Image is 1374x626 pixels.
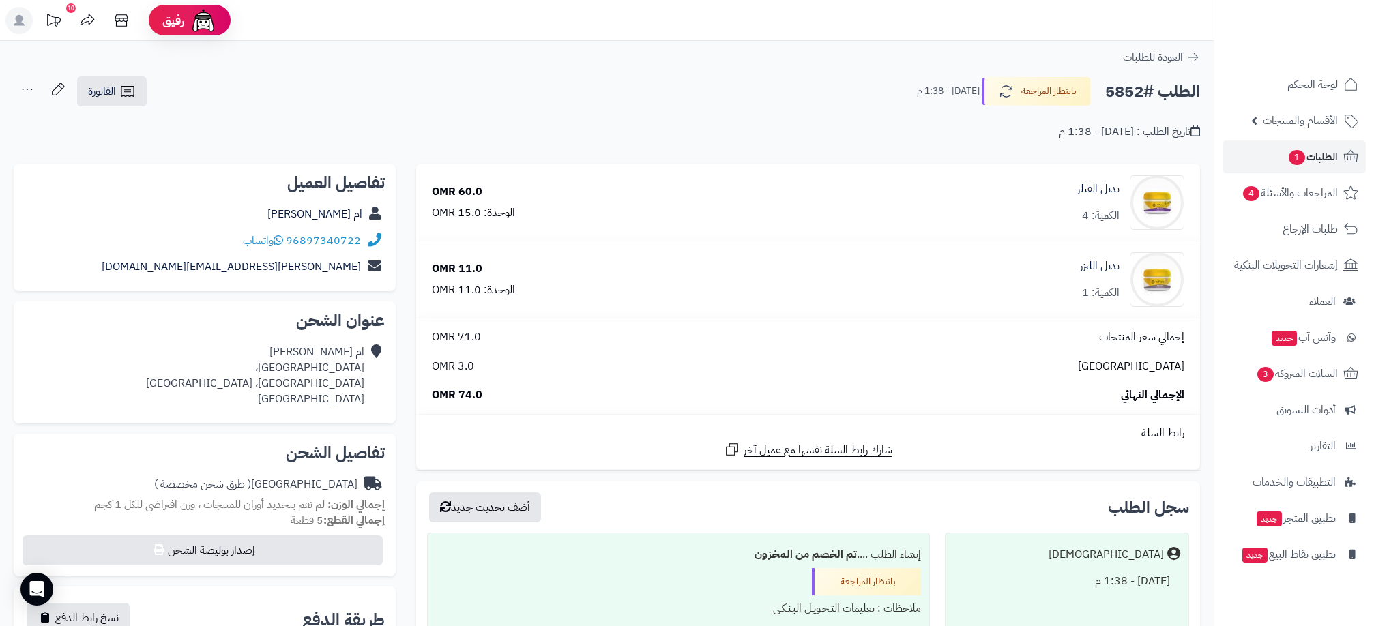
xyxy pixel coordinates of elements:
[1283,220,1338,239] span: طلبات الإرجاع
[1080,258,1120,274] a: بديل الليزر
[744,443,892,458] span: شارك رابط السلة نفسها مع عميل آخر
[1263,111,1338,130] span: الأقسام والمنتجات
[1105,78,1200,106] h2: الطلب #5852
[1223,321,1366,354] a: وآتس آبجديد
[1234,256,1338,275] span: إشعارات التحويلات البنكية
[1223,177,1366,209] a: المراجعات والأسئلة4
[1289,150,1306,166] span: 1
[267,206,362,222] a: ام [PERSON_NAME]
[1223,502,1366,535] a: تطبيق المتجرجديد
[1130,252,1184,307] img: 1739579556-cm5o7dh8k00cx01n384hx8c4u__D8_A8_D8_AF_D9_8A_D9_84__D8_A7_D9_84_D9_84_D9_8A_D8_B2_D8_B...
[1130,175,1184,230] img: 1739579452-cm5o7f5we00cy01n39ows1jh0__D8_A8_D8_AF_D9_8A_D9_84__D8_A7_D9_84_D9_81_D9_8A_D9_84_D8_B...
[1223,357,1366,390] a: السلات المتروكة3
[1270,328,1336,347] span: وآتس آب
[243,233,283,249] a: واتساب
[1123,49,1200,65] a: العودة للطلبات
[432,205,515,221] div: الوحدة: 15.0 OMR
[23,535,383,565] button: إصدار بوليصة الشحن
[812,568,921,595] div: بانتظار المراجعة
[432,261,482,277] div: 11.0 OMR
[88,83,116,100] span: الفاتورة
[1287,147,1338,166] span: الطلبات
[1123,49,1183,65] span: العودة للطلبات
[432,282,515,298] div: الوحدة: 11.0 OMR
[146,344,364,406] div: ام [PERSON_NAME] [GEOGRAPHIC_DATA]، [GEOGRAPHIC_DATA]، [GEOGRAPHIC_DATA] [GEOGRAPHIC_DATA]
[291,512,385,528] small: 5 قطعة
[25,445,385,461] h2: تفاصيل الشحن
[755,546,857,563] b: تم الخصم من المخزون
[1099,329,1184,345] span: إجمالي سعر المنتجات
[1049,547,1164,563] div: [DEMOGRAPHIC_DATA]
[436,541,921,568] div: إنشاء الطلب ....
[1281,31,1361,60] img: logo-2.png
[954,568,1180,595] div: [DATE] - 1:38 م
[1257,511,1282,526] span: جديد
[327,496,385,513] strong: إجمالي الوزن:
[77,76,147,106] a: الفاتورة
[1256,364,1338,383] span: السلات المتروكة
[55,610,119,626] span: نسخ رابط الدفع
[1287,75,1338,94] span: لوحة التحكم
[432,184,482,200] div: 60.0 OMR
[1243,186,1260,202] span: 4
[432,387,482,403] span: 74.0 OMR
[1223,285,1366,318] a: العملاء
[1223,393,1366,426] a: أدوات التسويق
[1223,249,1366,282] a: إشعارات التحويلات البنكية
[1272,331,1297,346] span: جديد
[94,496,325,513] span: لم تقم بتحديد أوزان للمنتجات ، وزن افتراضي للكل 1 كجم
[1257,367,1274,383] span: 3
[1255,509,1336,528] span: تطبيق المتجر
[1078,359,1184,374] span: [GEOGRAPHIC_DATA]
[1223,68,1366,101] a: لوحة التحكم
[154,477,357,492] div: [GEOGRAPHIC_DATA]
[422,426,1195,441] div: رابط السلة
[1223,538,1366,571] a: تطبيق نقاط البيعجديد
[1223,430,1366,462] a: التقارير
[154,476,251,492] span: ( طرق شحن مخصصة )
[1242,548,1268,563] span: جديد
[1223,466,1366,498] a: التطبيقات والخدمات
[286,233,361,249] a: 96897340722
[102,258,361,275] a: [PERSON_NAME][EMAIL_ADDRESS][DOMAIN_NAME]
[1108,499,1189,516] h3: سجل الطلب
[1242,183,1338,203] span: المراجعات والأسئلة
[1276,400,1336,419] span: أدوات التسويق
[429,492,541,522] button: أضف تحديث جديد
[432,329,481,345] span: 71.0 OMR
[25,312,385,329] h2: عنوان الشحن
[1309,292,1336,311] span: العملاء
[1082,208,1120,224] div: الكمية: 4
[1253,473,1336,492] span: التطبيقات والخدمات
[1241,545,1336,564] span: تطبيق نقاط البيع
[1077,181,1120,197] a: بديل الفيلر
[25,175,385,191] h2: تفاصيل العميل
[1310,436,1336,456] span: التقارير
[162,12,184,29] span: رفيق
[1223,140,1366,173] a: الطلبات1
[432,359,474,374] span: 3.0 OMR
[917,85,980,98] small: [DATE] - 1:38 م
[1121,387,1184,403] span: الإجمالي النهائي
[724,441,892,458] a: شارك رابط السلة نفسها مع عميل آخر
[190,7,217,34] img: ai-face.png
[36,7,70,38] a: تحديثات المنصة
[1059,124,1200,140] div: تاريخ الطلب : [DATE] - 1:38 م
[66,3,76,13] div: 10
[1223,213,1366,245] a: طلبات الإرجاع
[1082,285,1120,301] div: الكمية: 1
[982,77,1091,106] button: بانتظار المراجعة
[323,512,385,528] strong: إجمالي القطع:
[20,573,53,606] div: Open Intercom Messenger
